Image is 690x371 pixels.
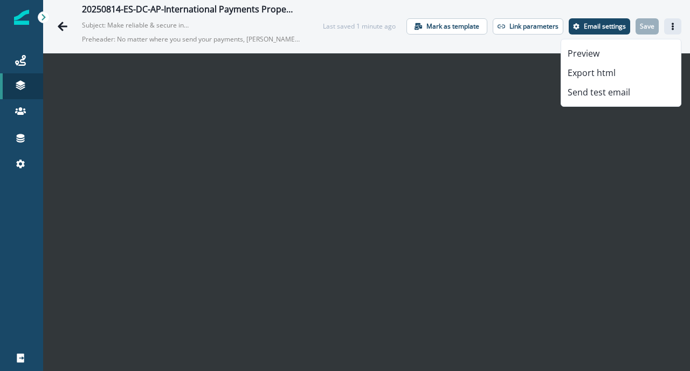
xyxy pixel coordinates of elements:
[569,18,630,35] button: Settings
[82,30,301,49] p: Preheader: No matter where you send your payments, [PERSON_NAME] keeps your money (and info) safe.
[52,16,73,37] button: Go back
[426,23,479,30] p: Mark as template
[323,22,396,31] div: Last saved 1 minute ago
[406,18,487,35] button: Mark as template
[14,10,29,25] img: Inflection
[561,44,681,63] button: Preview
[640,23,654,30] p: Save
[584,23,626,30] p: Email settings
[561,63,681,83] button: Export html
[636,18,659,35] button: Save
[82,4,297,16] div: 20250814-ES-DC-AP-International Payments Propensity Email 4
[664,18,681,35] button: Actions
[509,23,558,30] p: Link parameters
[561,83,681,102] button: Send test email
[493,18,563,35] button: Link parameters
[82,16,190,30] p: Subject: Make reliable & secure international payments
